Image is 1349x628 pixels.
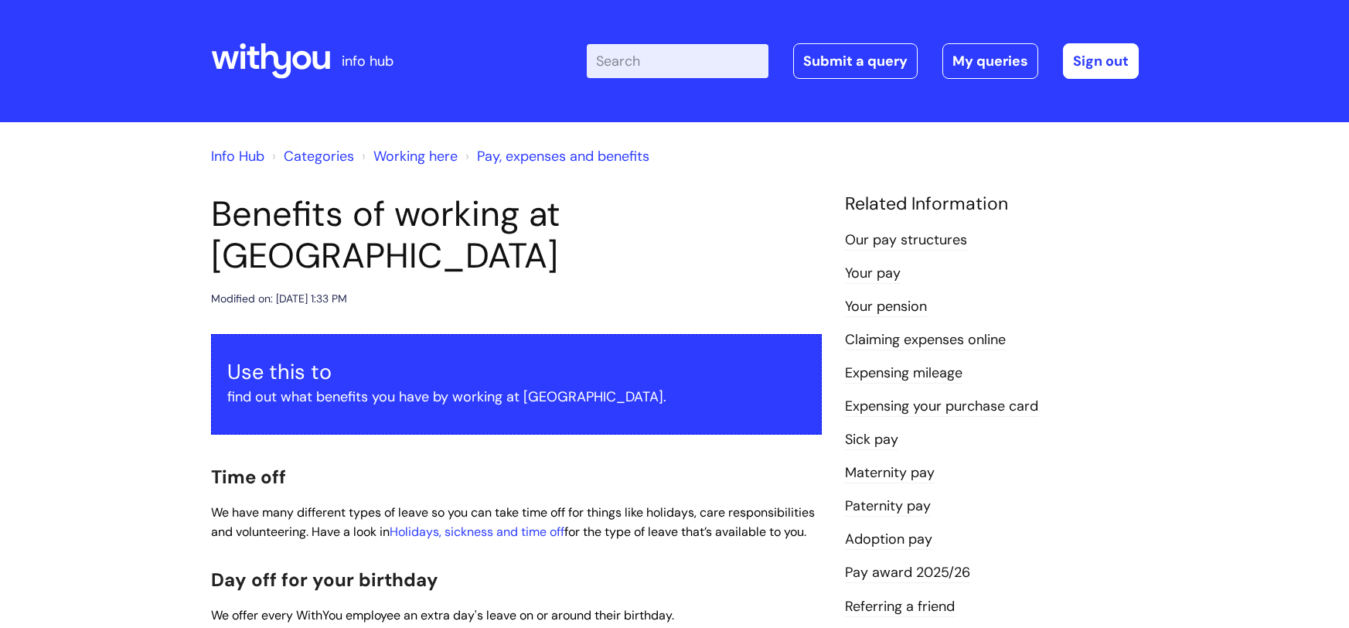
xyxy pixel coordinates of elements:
[211,147,264,166] a: Info Hub
[462,144,649,169] li: Pay, expenses and benefits
[342,49,393,73] p: info hub
[845,530,932,550] a: Adoption pay
[211,568,438,592] span: Day off for your birthday
[845,363,962,384] a: Expensing mileage
[390,524,564,540] a: Holidays, sickness and time off
[845,463,935,483] a: Maternity pay
[845,430,898,450] a: Sick pay
[845,397,1038,417] a: Expensing your purchase card
[211,504,815,540] span: We have many different types of leave so you can take time off for things like holidays, care res...
[284,147,354,166] a: Categories
[477,147,649,166] a: Pay, expenses and benefits
[211,289,347,309] div: Modified on: [DATE] 1:33 PM
[845,563,970,583] a: Pay award 2025/26
[227,384,806,409] p: find out what benefits you have by working at [GEOGRAPHIC_DATA].
[845,497,931,517] a: Paternity pay
[1063,43,1139,79] a: Sign out
[845,597,955,617] a: Referring a friend
[211,465,286,489] span: Time off
[845,193,1139,215] h4: Related Information
[211,193,822,277] h1: Benefits of working at [GEOGRAPHIC_DATA]
[942,43,1038,79] a: My queries
[845,330,1006,350] a: Claiming expenses online
[587,43,1139,79] div: | -
[793,43,918,79] a: Submit a query
[845,264,901,284] a: Your pay
[587,44,768,78] input: Search
[845,297,927,317] a: Your pension
[227,360,806,384] h3: Use this to
[845,230,967,251] a: Our pay structures
[211,607,674,623] span: We offer every WithYou employee an extra day's leave on or around their birthday.
[358,144,458,169] li: Working here
[373,147,458,166] a: Working here
[268,144,354,169] li: Solution home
